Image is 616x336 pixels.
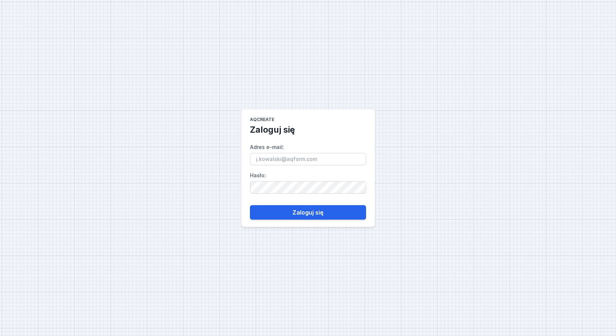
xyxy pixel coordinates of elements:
[250,205,366,220] button: Zaloguj się
[250,141,366,165] label: Adres e-mail :
[250,153,366,165] input: Adres e-mail:
[250,170,366,194] label: Hasło :
[250,117,274,124] h1: AQcreate
[250,124,295,136] h2: Zaloguj się
[250,181,366,194] input: Hasło:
